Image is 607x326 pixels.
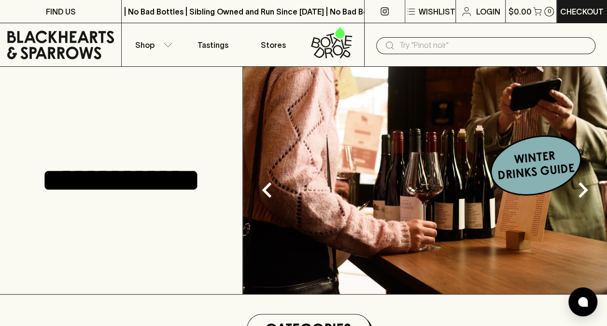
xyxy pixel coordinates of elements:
p: Login [476,6,500,17]
input: Try "Pinot noir" [399,38,588,53]
a: Tastings [183,23,243,66]
button: Shop [122,23,182,66]
img: optimise [243,67,607,294]
p: Wishlist [419,6,455,17]
a: Stores [243,23,303,66]
img: bubble-icon [578,297,588,307]
p: Tastings [198,39,228,51]
p: $0.00 [508,6,531,17]
p: 0 [547,9,551,14]
p: FIND US [46,6,76,17]
p: Stores [261,39,286,51]
button: Next [564,171,602,209]
p: Shop [135,39,155,51]
button: Previous [248,171,286,209]
p: Checkout [560,6,604,17]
